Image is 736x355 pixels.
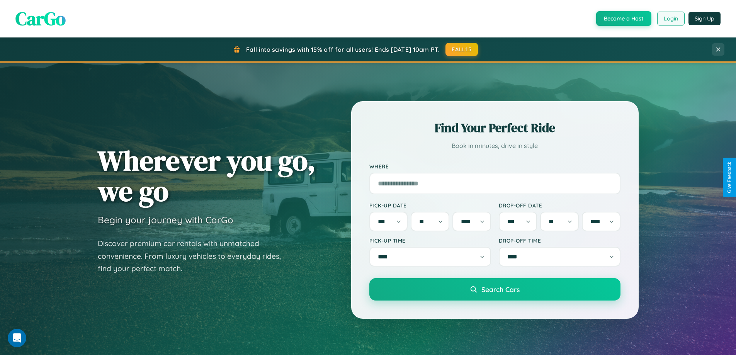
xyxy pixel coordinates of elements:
button: FALL15 [445,43,478,56]
label: Drop-off Time [499,237,620,244]
iframe: Intercom live chat [8,329,26,347]
button: Become a Host [596,11,651,26]
h3: Begin your journey with CarGo [98,214,233,226]
h2: Find Your Perfect Ride [369,119,620,136]
span: CarGo [15,6,66,31]
h1: Wherever you go, we go [98,145,316,206]
label: Where [369,163,620,170]
span: Fall into savings with 15% off for all users! Ends [DATE] 10am PT. [246,46,440,53]
label: Pick-up Time [369,237,491,244]
button: Search Cars [369,278,620,301]
div: Give Feedback [727,162,732,193]
span: Search Cars [481,285,520,294]
p: Book in minutes, drive in style [369,140,620,151]
p: Discover premium car rentals with unmatched convenience. From luxury vehicles to everyday rides, ... [98,237,291,275]
label: Pick-up Date [369,202,491,209]
button: Sign Up [688,12,721,25]
button: Login [657,12,685,25]
label: Drop-off Date [499,202,620,209]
